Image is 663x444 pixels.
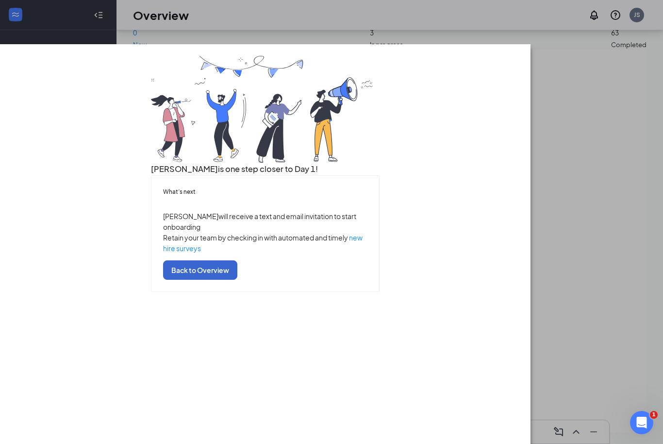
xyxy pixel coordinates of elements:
[163,260,237,280] button: Back to Overview
[163,188,368,196] h5: What’s next
[151,163,380,175] h3: [PERSON_NAME] is one step closer to Day 1!
[151,56,374,163] img: you are all set
[163,232,368,254] p: Retain your team by checking in with automated and timely
[630,411,653,434] iframe: Intercom live chat
[163,211,368,232] p: [PERSON_NAME] will receive a text and email invitation to start onboarding
[650,411,658,419] span: 1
